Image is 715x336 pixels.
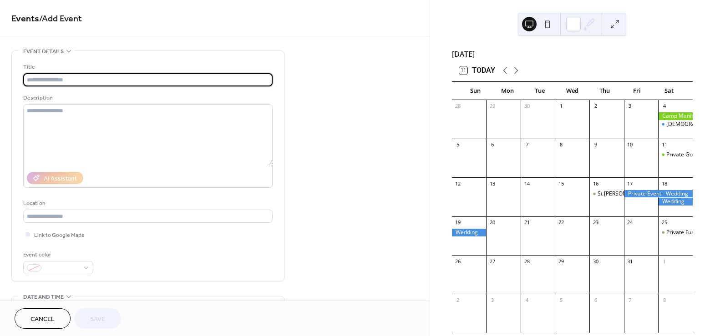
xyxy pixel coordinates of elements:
div: 4 [661,103,668,110]
div: Camp Manitou [658,112,693,120]
div: Private Function [666,229,707,236]
div: Private Golf Event [666,151,711,159]
div: 3 [489,296,496,303]
div: Location [23,199,271,208]
div: 2 [455,296,461,303]
div: 7 [627,296,634,303]
div: Fri [621,82,653,100]
div: Ladies Wind Up Dinner [658,120,693,128]
div: 23 [592,219,599,226]
div: 17 [627,180,634,187]
div: 4 [523,296,530,303]
span: Event details [23,47,64,56]
div: Sat [653,82,685,100]
div: 21 [523,219,530,226]
div: Thu [588,82,621,100]
div: 13 [489,180,496,187]
div: Mon [492,82,524,100]
div: Title [23,62,271,72]
div: 18 [661,180,668,187]
div: 9 [592,141,599,148]
div: 30 [523,103,530,110]
div: Wedding [658,198,693,206]
div: 29 [489,103,496,110]
div: Wedding [452,229,487,236]
span: Cancel [30,315,55,324]
div: [DATE] [452,49,693,60]
span: / Add Event [39,10,82,28]
div: Sun [459,82,492,100]
div: 8 [661,296,668,303]
div: 5 [558,296,564,303]
div: Tue [524,82,556,100]
div: 28 [523,258,530,265]
div: 24 [627,219,634,226]
div: Private Golf Event [658,151,693,159]
button: 11Today [456,64,498,77]
div: 25 [661,219,668,226]
div: 31 [627,258,634,265]
div: 19 [455,219,461,226]
button: Cancel [15,308,71,329]
div: 26 [455,258,461,265]
div: 22 [558,219,564,226]
div: 12 [455,180,461,187]
div: Private Event - Wedding [624,190,693,198]
div: 14 [523,180,530,187]
div: 30 [592,258,599,265]
div: 28 [455,103,461,110]
div: 11 [661,141,668,148]
div: 6 [592,296,599,303]
span: Link to Google Maps [34,231,84,240]
div: 8 [558,141,564,148]
div: Wed [556,82,588,100]
div: 2 [592,103,599,110]
div: 5 [455,141,461,148]
div: 1 [661,258,668,265]
a: Events [11,10,39,28]
div: Event color [23,250,91,260]
div: 16 [592,180,599,187]
div: St [PERSON_NAME] Student Golf [598,190,680,198]
div: 29 [558,258,564,265]
span: Date and time [23,292,64,302]
div: 1 [558,103,564,110]
div: 20 [489,219,496,226]
div: St James Student Golf [589,190,624,198]
div: Description [23,93,271,103]
div: 7 [523,141,530,148]
div: 10 [627,141,634,148]
div: 15 [558,180,564,187]
div: 3 [627,103,634,110]
div: Private Function [658,229,693,236]
div: 6 [489,141,496,148]
div: 27 [489,258,496,265]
